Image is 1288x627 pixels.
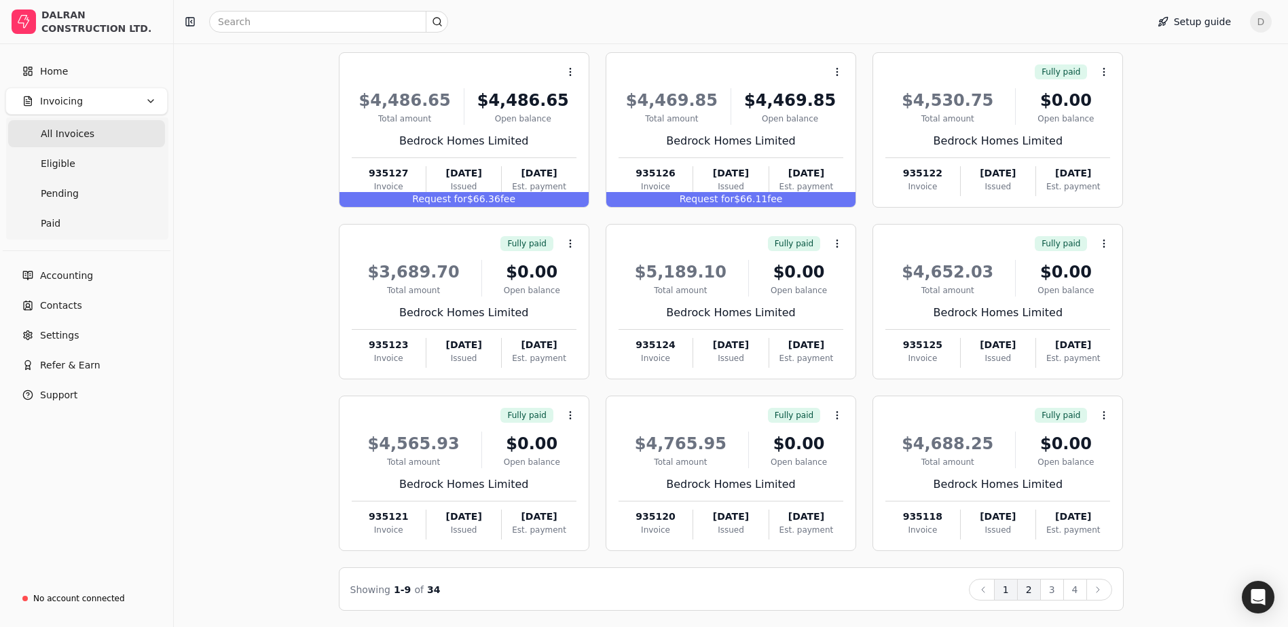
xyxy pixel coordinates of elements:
input: Search [209,11,448,33]
div: 935118 [885,510,959,524]
div: Total amount [352,113,458,125]
a: Home [5,58,168,85]
div: Bedrock Homes Limited [885,476,1110,493]
a: Paid [8,210,165,237]
div: [DATE] [426,166,501,180]
div: Issued [961,352,1035,364]
span: Fully paid [1042,237,1080,250]
div: $0.00 [1021,260,1110,284]
span: Invoicing [40,94,83,109]
div: $0.00 [754,260,843,284]
span: Fully paid [775,237,813,250]
div: 935121 [352,510,426,524]
div: [DATE] [1036,510,1110,524]
div: Est. payment [769,524,843,536]
div: $0.00 [487,432,576,456]
button: Setup guide [1147,11,1242,33]
div: 935123 [352,338,426,352]
div: Invoice [885,180,959,193]
div: $0.00 [754,432,843,456]
span: All Invoices [41,127,94,141]
div: [DATE] [769,166,843,180]
div: $5,189.10 [619,260,743,284]
div: Bedrock Homes Limited [352,476,576,493]
button: 4 [1063,579,1087,601]
div: Est. payment [769,352,843,364]
div: [DATE] [961,166,1035,180]
a: Eligible [8,150,165,177]
div: $4,652.03 [885,260,1010,284]
span: Settings [40,328,79,343]
a: No account connected [5,586,168,611]
div: Total amount [619,113,725,125]
div: $4,765.95 [619,432,743,456]
div: Total amount [352,284,476,297]
div: [DATE] [502,166,576,180]
div: Invoice [619,524,693,536]
div: $0.00 [1021,88,1110,113]
span: Pending [41,187,79,201]
button: D [1250,11,1272,33]
div: Total amount [619,284,743,297]
button: 2 [1017,579,1041,601]
div: Issued [961,180,1035,193]
div: $4,530.75 [885,88,1010,113]
div: No account connected [33,592,125,605]
div: [DATE] [769,510,843,524]
div: [DATE] [693,338,768,352]
a: All Invoices [8,120,165,147]
div: 935120 [619,510,693,524]
span: Paid [41,216,60,231]
div: Open balance [754,284,843,297]
div: $4,486.65 [352,88,458,113]
span: fee [500,193,515,204]
div: Open balance [1021,284,1110,297]
span: Contacts [40,299,82,313]
div: Invoice [352,180,426,193]
div: Issued [426,180,501,193]
button: Refer & Earn [5,351,168,379]
div: $3,689.70 [352,260,476,284]
div: Open balance [754,456,843,468]
span: Showing [350,584,390,595]
a: Contacts [5,292,168,319]
div: $4,688.25 [885,432,1010,456]
div: Est. payment [502,352,576,364]
div: Open balance [487,284,576,297]
div: [DATE] [693,510,768,524]
span: Fully paid [507,237,546,250]
span: fee [767,193,782,204]
div: $0.00 [1021,432,1110,456]
span: Fully paid [507,409,546,421]
div: Open balance [737,113,843,125]
div: $66.11 [606,192,855,207]
div: Open balance [470,113,576,125]
div: Open Intercom Messenger [1242,581,1274,613]
div: Est. payment [1036,524,1110,536]
div: Invoice [885,352,959,364]
div: Est. payment [1036,180,1110,193]
div: 935127 [352,166,426,180]
div: Bedrock Homes Limited [885,305,1110,321]
span: Request for [412,193,467,204]
a: Pending [8,180,165,207]
span: Fully paid [775,409,813,421]
span: of [414,584,424,595]
div: DALRAN CONSTRUCTION LTD. [41,8,162,35]
span: Accounting [40,269,93,283]
div: [DATE] [693,166,768,180]
button: Invoicing [5,88,168,115]
div: Total amount [885,456,1010,468]
div: Open balance [1021,113,1110,125]
div: Bedrock Homes Limited [619,305,843,321]
div: Est. payment [502,180,576,193]
span: Fully paid [1042,409,1080,421]
div: Invoice [352,524,426,536]
div: $4,469.85 [619,88,725,113]
span: Eligible [41,157,75,171]
div: [DATE] [502,510,576,524]
div: Issued [961,524,1035,536]
div: [DATE] [502,338,576,352]
a: Accounting [5,262,168,289]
